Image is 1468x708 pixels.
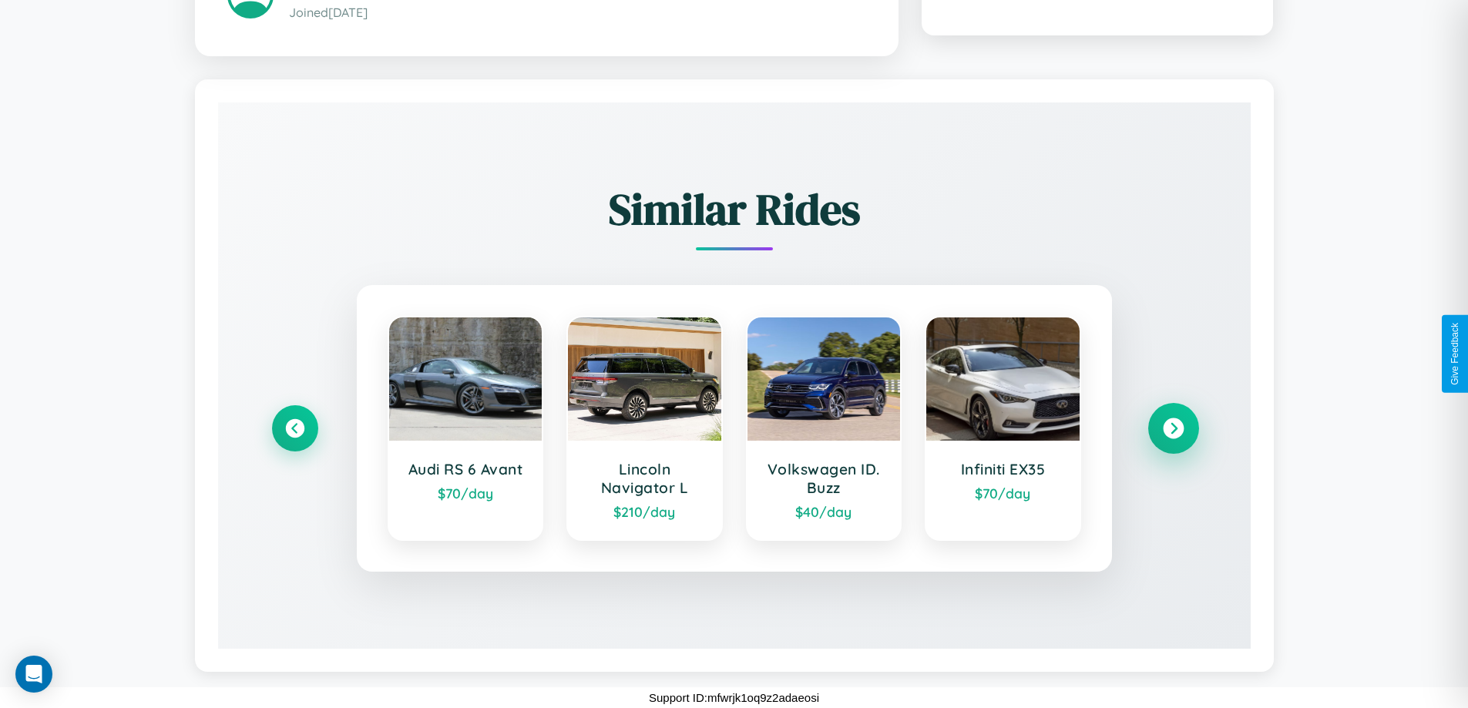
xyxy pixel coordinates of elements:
div: $ 70 /day [405,485,527,502]
div: $ 210 /day [583,503,706,520]
a: Infiniti EX35$70/day [925,316,1081,541]
div: Give Feedback [1450,323,1460,385]
p: Joined [DATE] [289,2,866,24]
h3: Volkswagen ID. Buzz [763,460,885,497]
a: Volkswagen ID. Buzz$40/day [746,316,902,541]
a: Lincoln Navigator L$210/day [566,316,723,541]
a: Audi RS 6 Avant$70/day [388,316,544,541]
h2: Similar Rides [272,180,1197,239]
h3: Lincoln Navigator L [583,460,706,497]
div: $ 40 /day [763,503,885,520]
p: Support ID: mfwrjk1oq9z2adaeosi [649,687,819,708]
h3: Audi RS 6 Avant [405,460,527,478]
h3: Infiniti EX35 [942,460,1064,478]
div: Open Intercom Messenger [15,656,52,693]
div: $ 70 /day [942,485,1064,502]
